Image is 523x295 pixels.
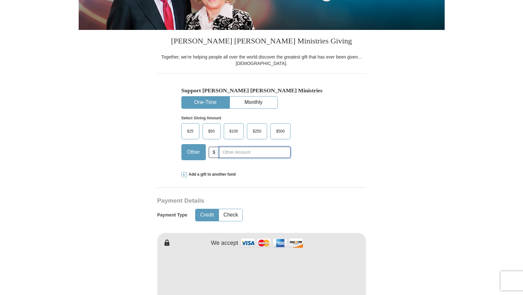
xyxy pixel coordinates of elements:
[219,147,290,158] input: Other Amount
[181,87,342,94] h5: Support [PERSON_NAME] [PERSON_NAME] Ministries
[157,54,366,67] div: Together, we're helping people all over the world discover the greatest gift that has ever been g...
[157,197,321,205] h3: Payment Details
[219,209,242,221] button: Check
[226,126,241,136] span: $100
[184,126,197,136] span: $25
[187,172,236,177] span: Add a gift to another fund
[157,212,187,218] h5: Payment Type
[184,147,203,157] span: Other
[196,209,218,221] button: Credit
[240,236,304,250] img: credit cards accepted
[249,126,265,136] span: $250
[157,30,366,54] h3: [PERSON_NAME] [PERSON_NAME] Ministries Giving
[211,240,238,247] h4: We accept
[230,97,277,108] button: Monthly
[182,97,229,108] button: One-Time
[209,147,220,158] span: $
[181,116,221,120] strong: Select Giving Amount
[205,126,218,136] span: $50
[273,126,288,136] span: $500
